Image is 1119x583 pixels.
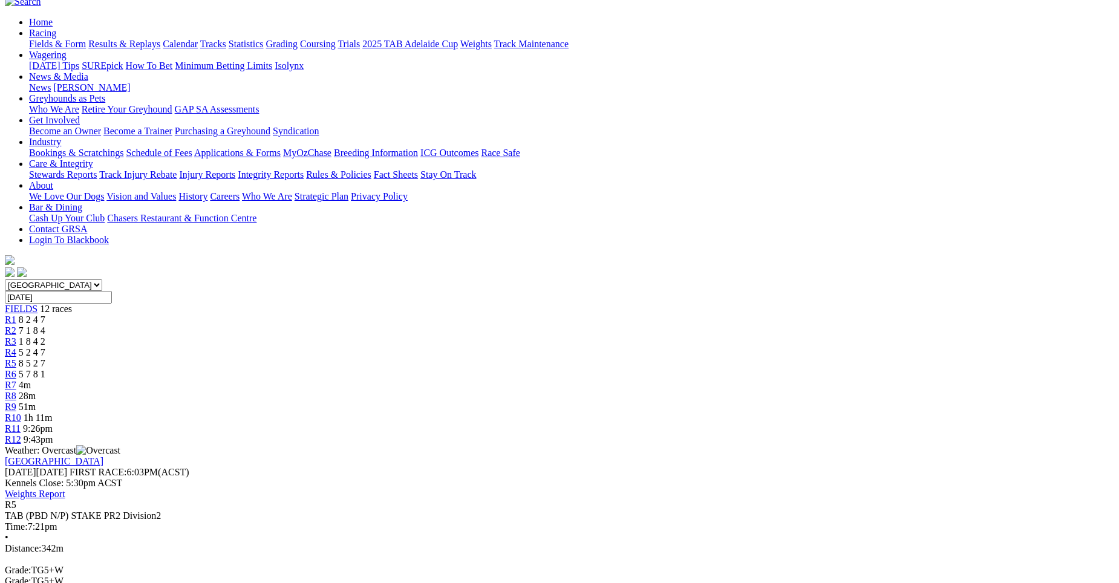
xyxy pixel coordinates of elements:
[200,39,226,49] a: Tracks
[494,39,569,49] a: Track Maintenance
[5,456,103,466] a: [GEOGRAPHIC_DATA]
[19,380,31,390] span: 4m
[194,148,281,158] a: Applications & Forms
[306,169,371,180] a: Rules & Policies
[29,115,80,125] a: Get Involved
[29,104,79,114] a: Who We Are
[126,60,173,71] a: How To Bet
[5,510,1114,521] div: TAB (PBD N/P) STAKE PR2 Division2
[238,169,304,180] a: Integrity Reports
[334,148,418,158] a: Breeding Information
[5,521,1114,532] div: 7:21pm
[70,467,126,477] span: FIRST RACE:
[29,60,1114,71] div: Wagering
[5,532,8,542] span: •
[5,255,15,265] img: logo-grsa-white.png
[229,39,264,49] a: Statistics
[19,358,45,368] span: 8 5 2 7
[460,39,492,49] a: Weights
[29,169,97,180] a: Stewards Reports
[5,325,16,336] span: R2
[29,39,1114,50] div: Racing
[5,358,16,368] a: R5
[5,336,16,347] span: R3
[300,39,336,49] a: Coursing
[5,489,65,499] a: Weights Report
[24,434,53,445] span: 9:43pm
[338,39,360,49] a: Trials
[40,304,72,314] span: 12 races
[420,148,478,158] a: ICG Outcomes
[5,402,16,412] a: R9
[82,60,123,71] a: SUREpick
[5,391,16,401] a: R8
[17,267,27,277] img: twitter.svg
[19,336,45,347] span: 1 8 4 2
[53,82,130,93] a: [PERSON_NAME]
[163,39,198,49] a: Calendar
[29,50,67,60] a: Wagering
[29,202,82,212] a: Bar & Dining
[24,412,53,423] span: 1h 11m
[29,39,86,49] a: Fields & Form
[29,71,88,82] a: News & Media
[5,380,16,390] a: R7
[266,39,298,49] a: Grading
[82,104,172,114] a: Retire Your Greyhound
[5,314,16,325] span: R1
[70,467,189,477] span: 6:03PM(ACST)
[481,148,520,158] a: Race Safe
[29,224,87,234] a: Contact GRSA
[420,169,476,180] a: Stay On Track
[29,169,1114,180] div: Care & Integrity
[5,369,16,379] span: R6
[23,423,53,434] span: 9:26pm
[5,423,21,434] a: R11
[179,169,235,180] a: Injury Reports
[5,304,38,314] a: FIELDS
[275,60,304,71] a: Isolynx
[29,158,93,169] a: Care & Integrity
[5,412,21,423] a: R10
[29,180,53,191] a: About
[175,60,272,71] a: Minimum Betting Limits
[19,347,45,357] span: 5 2 4 7
[19,325,45,336] span: 7 1 8 4
[103,126,172,136] a: Become a Trainer
[295,191,348,201] a: Strategic Plan
[88,39,160,49] a: Results & Replays
[178,191,207,201] a: History
[5,291,112,304] input: Select date
[5,467,36,477] span: [DATE]
[5,500,16,510] span: R5
[29,104,1114,115] div: Greyhounds as Pets
[19,391,36,401] span: 28m
[29,82,51,93] a: News
[29,17,53,27] a: Home
[5,347,16,357] a: R4
[5,543,41,553] span: Distance:
[19,402,36,412] span: 51m
[5,467,67,477] span: [DATE]
[29,213,1114,224] div: Bar & Dining
[175,104,259,114] a: GAP SA Assessments
[99,169,177,180] a: Track Injury Rebate
[29,82,1114,93] div: News & Media
[29,235,109,245] a: Login To Blackbook
[5,565,31,575] span: Grade:
[19,369,45,379] span: 5 7 8 1
[5,434,21,445] a: R12
[29,126,101,136] a: Become an Owner
[19,314,45,325] span: 8 2 4 7
[29,148,123,158] a: Bookings & Scratchings
[5,565,1114,576] div: TG5+W
[273,126,319,136] a: Syndication
[5,543,1114,554] div: 342m
[29,191,1114,202] div: About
